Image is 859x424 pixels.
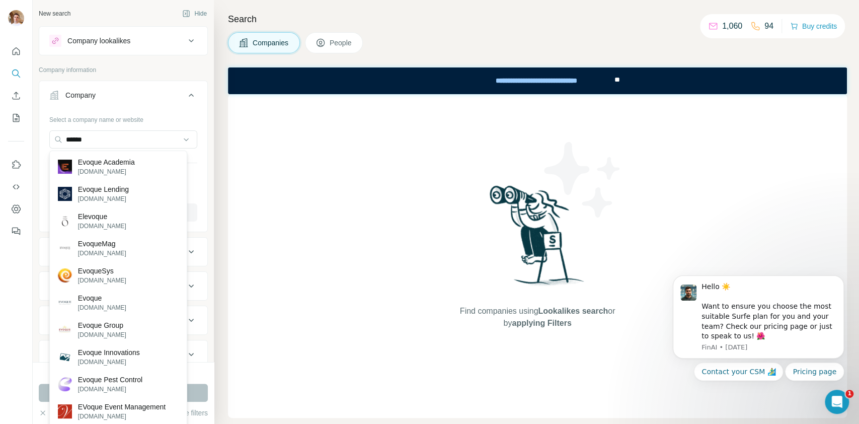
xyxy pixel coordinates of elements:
[58,296,72,310] img: Evoque
[39,342,207,367] button: Employees (size)
[78,320,126,330] p: Evoque Group
[58,160,72,174] img: Evoque Academia
[39,83,207,111] button: Company
[39,240,207,264] button: Industry
[78,385,142,394] p: [DOMAIN_NAME]
[78,249,126,258] p: [DOMAIN_NAME]
[78,239,126,249] p: EvoqueMag
[67,36,130,46] div: Company lookalikes
[49,111,197,124] div: Select a company name or website
[764,20,773,32] p: 94
[722,20,742,32] p: 1,060
[78,402,166,412] p: EVoque Event Management
[330,38,353,48] span: People
[658,263,859,419] iframe: Intercom notifications message
[8,10,24,26] img: Avatar
[78,303,126,312] p: [DOMAIN_NAME]
[78,157,135,167] p: Evoque Academia
[78,293,126,303] p: Evoque
[485,183,590,295] img: Surfe Illustration - Woman searching with binoculars
[39,9,70,18] div: New search
[78,194,129,203] p: [DOMAIN_NAME]
[512,319,571,327] span: applying Filters
[8,200,24,218] button: Dashboard
[790,19,837,33] button: Buy credits
[8,64,24,83] button: Search
[457,305,618,329] span: Find companies using or by
[58,404,72,418] img: EVoque Event Management
[8,87,24,105] button: Enrich CSV
[78,375,142,385] p: Evoque Pest Control
[78,347,140,358] p: Evoque Innovations
[78,211,126,222] p: Elevoque
[845,390,853,398] span: 1
[39,65,208,75] p: Company information
[8,109,24,127] button: My lists
[58,350,72,364] img: Evoque Innovations
[253,38,289,48] span: Companies
[78,184,129,194] p: Evoque Lending
[39,274,207,298] button: HQ location
[825,390,849,414] iframe: Intercom live chat
[78,330,126,339] p: [DOMAIN_NAME]
[8,222,24,240] button: Feedback
[175,6,214,21] button: Hide
[65,90,96,100] div: Company
[538,307,608,315] span: Lookalikes search
[78,266,126,276] p: EvoqueSys
[39,408,67,418] button: Clear
[39,308,207,332] button: Annual revenue ($)
[8,178,24,196] button: Use Surfe API
[228,12,847,26] h4: Search
[8,42,24,60] button: Quick start
[78,358,140,367] p: [DOMAIN_NAME]
[39,29,207,53] button: Company lookalikes
[78,167,135,176] p: [DOMAIN_NAME]
[58,214,72,228] img: Elevoque
[78,222,126,231] p: [DOMAIN_NAME]
[228,67,847,94] iframe: Banner
[8,156,24,174] button: Use Surfe on LinkedIn
[78,276,126,285] p: [DOMAIN_NAME]
[58,241,72,255] img: EvoqueMag
[537,134,628,225] img: Surfe Illustration - Stars
[78,412,166,421] p: [DOMAIN_NAME]
[58,187,72,201] img: Evoque Lending
[58,323,72,337] img: Evoque Group
[58,268,72,282] img: EvoqueSys
[58,377,72,391] img: Evoque Pest Control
